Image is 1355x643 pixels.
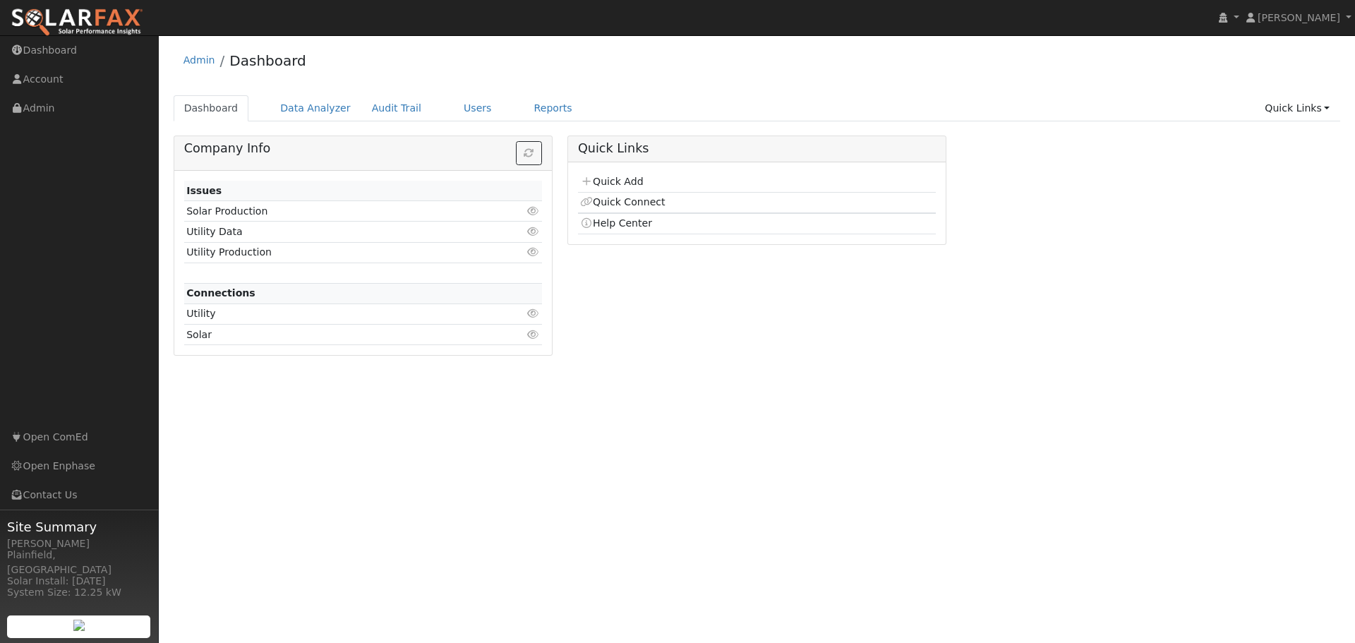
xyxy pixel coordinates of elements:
span: [PERSON_NAME] [1258,12,1340,23]
img: retrieve [73,620,85,631]
i: Click to view [527,308,540,318]
div: System Size: 12.25 kW [7,585,151,600]
td: Utility Production [184,242,484,263]
i: Click to view [527,206,540,216]
div: Solar Install: [DATE] [7,574,151,589]
a: Reports [524,95,583,121]
i: Click to view [527,247,540,257]
strong: Issues [186,185,222,196]
a: Dashboard [174,95,249,121]
a: Users [453,95,502,121]
td: Solar [184,325,484,345]
span: Site Summary [7,517,151,536]
td: Utility Data [184,222,484,242]
div: [PERSON_NAME] [7,536,151,551]
a: Data Analyzer [270,95,361,121]
a: Admin [183,54,215,66]
strong: Connections [186,287,255,299]
a: Quick Add [580,176,643,187]
td: Utility [184,304,484,324]
td: Solar Production [184,201,484,222]
a: Dashboard [229,52,306,69]
h5: Quick Links [578,141,936,156]
a: Help Center [580,217,652,229]
img: SolarFax [11,8,143,37]
i: Click to view [527,227,540,236]
a: Quick Links [1254,95,1340,121]
a: Quick Connect [580,196,665,208]
div: Plainfield, [GEOGRAPHIC_DATA] [7,548,151,577]
a: Audit Trail [361,95,432,121]
i: Click to view [527,330,540,339]
h5: Company Info [184,141,542,156]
